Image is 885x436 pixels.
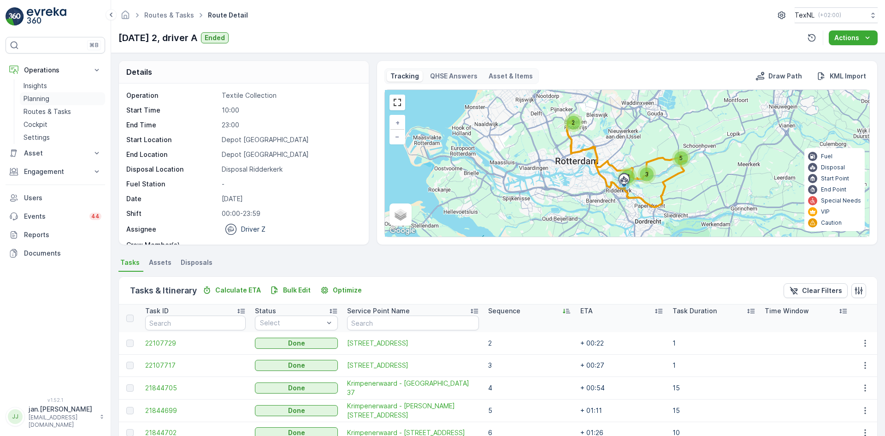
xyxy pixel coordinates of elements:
p: 44 [91,213,100,220]
div: Toggle Row Selected [126,362,134,369]
p: Bulk Edit [283,286,311,295]
p: 10:00 [222,106,359,115]
p: Start Time [126,106,218,115]
button: Draw Path [752,71,806,82]
p: jan.[PERSON_NAME] [29,405,95,414]
p: Shift [126,209,218,218]
p: Date [126,194,218,203]
p: ETA [580,306,593,316]
p: KML Import [830,72,866,81]
p: Depot [GEOGRAPHIC_DATA] [222,135,359,144]
a: Oostmeerlaan 144, 2652AE te Berkel en Rodenrijs [347,361,479,370]
p: [EMAIL_ADDRESS][DOMAIN_NAME] [29,414,95,429]
div: Toggle Row Selected [126,407,134,414]
td: + 00:27 [576,354,668,376]
p: Reports [24,230,101,239]
p: Status [255,306,276,316]
p: End Location [126,150,218,159]
div: 3 [619,167,637,186]
div: 5 [672,149,690,167]
span: [STREET_ADDRESS] [347,339,479,348]
span: Tasks [120,258,140,267]
span: 22107717 [145,361,246,370]
p: Documents [24,249,101,258]
p: Optimize [333,286,362,295]
a: Documents [6,244,105,263]
button: Asset [6,144,105,162]
a: Routes & Tasks [144,11,194,19]
p: Textile Collection [222,91,359,100]
p: Asset [24,149,87,158]
span: v 1.52.1 [6,397,105,403]
button: Ended [201,32,229,43]
a: Krimpenerwaard - Gerard Doustraat 1 [347,401,479,420]
span: − [395,132,400,140]
a: Open this area in Google Maps (opens a new window) [387,225,418,237]
p: Actions [834,33,859,42]
button: Bulk Edit [266,285,314,296]
a: Planning [20,92,105,105]
button: Engagement [6,162,105,181]
img: Google [387,225,418,237]
p: Details [126,66,152,78]
button: Done [255,405,338,416]
button: Actions [829,30,878,45]
span: 5 [679,155,683,161]
a: Routes & Tasks [20,105,105,118]
td: + 00:54 [576,376,668,399]
p: Done [288,383,305,393]
p: Start Location [126,135,218,144]
button: Operations [6,61,105,79]
span: 21844699 [145,406,246,415]
a: Settings [20,131,105,144]
p: Users [24,193,101,203]
a: Events44 [6,207,105,226]
p: 15 [673,383,755,393]
a: Zoom Out [390,130,404,143]
a: 22107729 [145,339,246,348]
p: - [222,240,359,250]
div: 3 [637,165,656,184]
p: Planning [24,94,49,103]
a: Krimpenerwaard - Groenland 37 [347,379,479,397]
div: Toggle Row Selected [126,340,134,347]
p: Events [24,212,84,221]
p: Settings [24,133,50,142]
a: View Fullscreen [390,96,404,109]
span: Route Detail [206,11,250,20]
div: JJ [8,409,23,424]
p: Start Point [821,175,849,182]
a: Reports [6,226,105,244]
a: 21844705 [145,383,246,393]
p: Clear Filters [802,286,842,295]
p: Engagement [24,167,87,176]
button: JJjan.[PERSON_NAME][EMAIL_ADDRESS][DOMAIN_NAME] [6,405,105,429]
p: Fuel [821,153,832,160]
div: 2 [564,113,583,132]
td: + 00:22 [576,332,668,354]
p: TexNL [795,11,814,20]
p: Depot [GEOGRAPHIC_DATA] [222,150,359,159]
p: Task ID [145,306,169,316]
p: 15 [673,406,755,415]
p: Task Duration [673,306,717,316]
p: Driver Z [241,225,265,234]
p: Time Window [765,306,809,316]
button: Calculate ETA [199,285,265,296]
div: Toggle Row Selected [126,384,134,392]
p: Draw Path [768,72,802,81]
p: - [222,179,359,189]
button: Done [255,360,338,371]
a: Users [6,189,105,207]
img: logo [6,7,24,26]
span: 2 [572,119,575,126]
button: Done [255,338,338,349]
p: 4 [488,383,571,393]
p: Disposal Ridderkerk [222,165,359,174]
span: Krimpenerwaard - [PERSON_NAME][STREET_ADDRESS] [347,401,479,420]
p: 00:00-23:59 [222,209,359,218]
p: Crew Member(s) [126,240,218,250]
p: VIP [821,208,830,215]
p: Done [288,339,305,348]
